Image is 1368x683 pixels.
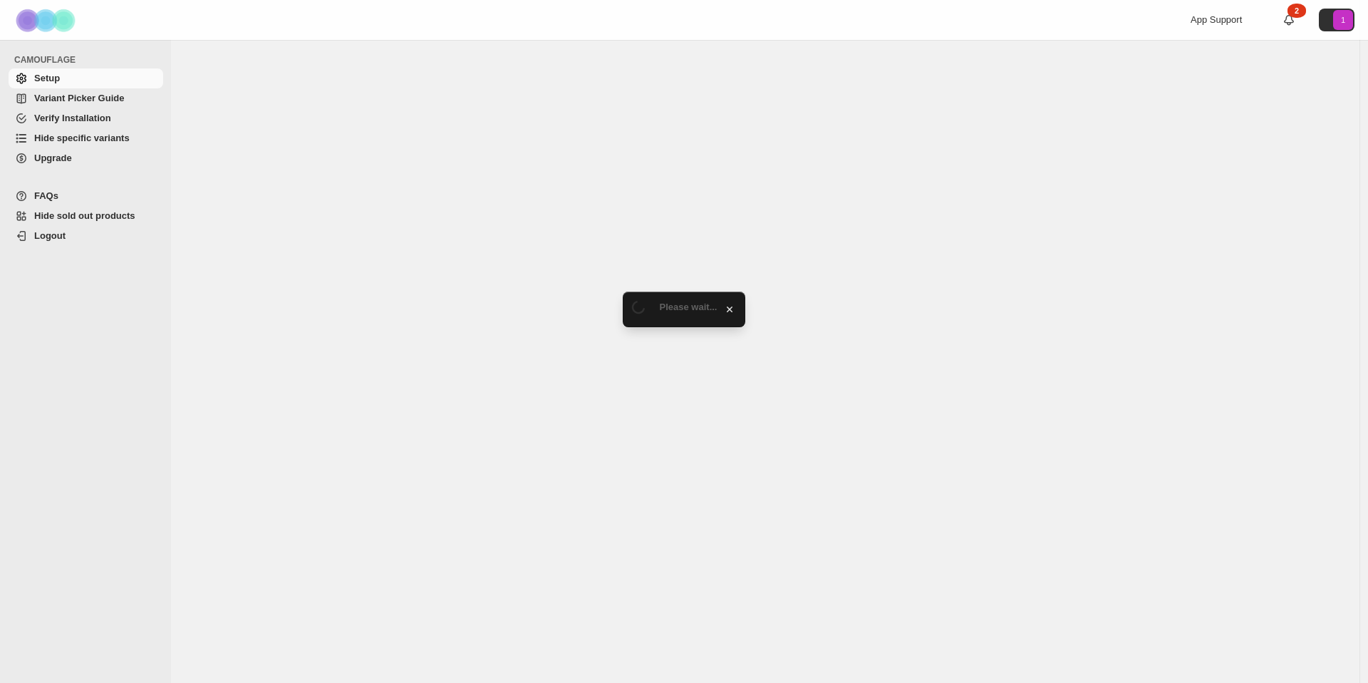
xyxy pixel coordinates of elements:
span: Hide specific variants [34,133,130,143]
a: 2 [1282,13,1296,27]
span: Upgrade [34,153,72,163]
a: FAQs [9,186,163,206]
span: Setup [34,73,60,83]
div: 2 [1287,4,1306,18]
span: Please wait... [660,302,717,312]
span: Logout [34,230,66,241]
span: FAQs [34,190,58,201]
button: Avatar with initials 1 [1319,9,1354,31]
span: Hide sold out products [34,210,135,221]
a: Hide specific variants [9,128,163,148]
a: Variant Picker Guide [9,88,163,108]
img: Camouflage [11,1,83,40]
span: App Support [1191,14,1242,25]
span: Variant Picker Guide [34,93,124,103]
a: Upgrade [9,148,163,168]
a: Hide sold out products [9,206,163,226]
span: CAMOUFLAGE [14,54,164,66]
span: Avatar with initials 1 [1333,10,1353,30]
a: Setup [9,68,163,88]
a: Logout [9,226,163,246]
text: 1 [1341,16,1345,24]
a: Verify Installation [9,108,163,128]
span: Verify Installation [34,113,111,123]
